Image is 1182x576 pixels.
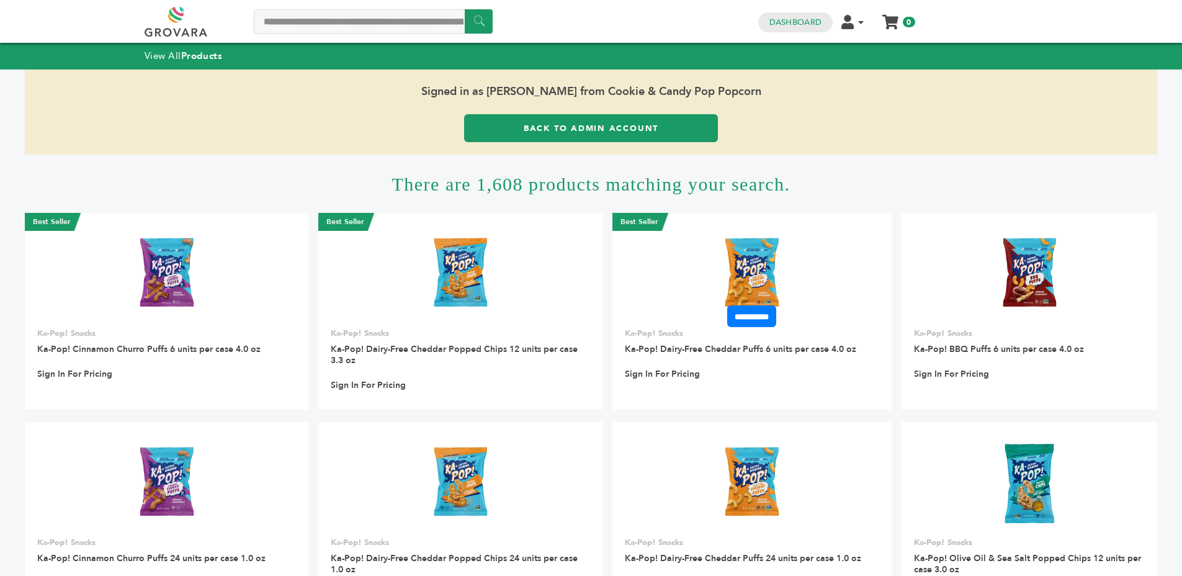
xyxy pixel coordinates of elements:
img: Ka-Pop! Cinnamon Churro Puffs 6 units per case 4.0 oz [122,230,212,320]
p: Ka-Pop! Snacks [37,328,296,339]
img: Ka-Pop! Dairy-Free Cheddar Puffs 24 units per case 1.0 oz [707,439,797,529]
a: Ka-Pop! BBQ Puffs 6 units per case 4.0 oz [914,343,1084,355]
a: Ka-Pop! Olive Oil & Sea Salt Popped Chips 12 units per case 3.0 oz [914,552,1141,575]
a: Sign In For Pricing [331,380,406,391]
a: Back to Admin Account [464,114,718,142]
img: Ka-Pop! BBQ Puffs 6 units per case 4.0 oz [985,230,1075,320]
p: Ka-Pop! Snacks [37,537,296,548]
a: My Cart [883,11,897,24]
p: Ka-Pop! Snacks [914,328,1145,339]
img: Ka-Pop! Dairy-Free Cheddar Popped Chips 24 units per case 1.0 oz [416,439,506,529]
a: Ka-Pop! Cinnamon Churro Puffs 24 units per case 1.0 oz [37,552,266,564]
a: Sign In For Pricing [625,369,700,380]
img: Ka-Pop! Dairy-Free Cheddar Popped Chips 12 units per case 3.3 oz [416,230,506,320]
a: Ka-Pop! Cinnamon Churro Puffs 6 units per case 4.0 oz [37,343,261,355]
p: Ka-Pop! Snacks [914,537,1145,548]
span: 0 [903,17,915,27]
a: Sign In For Pricing [914,369,989,380]
p: Ka-Pop! Snacks [331,537,589,548]
img: Ka-Pop! Dairy-Free Cheddar Puffs 6 units per case 4.0 oz [707,230,797,320]
a: Sign In For Pricing [37,369,112,380]
a: Ka-Pop! Dairy-Free Cheddar Popped Chips 12 units per case 3.3 oz [331,343,578,366]
a: Ka-Pop! Dairy-Free Cheddar Puffs 24 units per case 1.0 oz [625,552,861,564]
a: Ka-Pop! Dairy-Free Cheddar Puffs 6 units per case 4.0 oz [625,343,856,355]
a: View AllProducts [145,50,223,62]
p: Ka-Pop! Snacks [625,328,879,339]
p: Ka-Pop! Snacks [331,328,589,339]
strong: Products [181,50,222,62]
img: Ka-Pop! Olive Oil & Sea Salt Popped Chips 12 units per case 3.0 oz [985,439,1075,529]
a: Ka-Pop! Dairy-Free Cheddar Popped Chips 24 units per case 1.0 oz [331,552,578,575]
input: Search a product or brand... [254,9,493,34]
img: Ka-Pop! Cinnamon Churro Puffs 24 units per case 1.0 oz [122,439,212,529]
span: Signed in as [PERSON_NAME] from Cookie & Candy Pop Popcorn [25,70,1157,114]
a: Dashboard [769,17,822,28]
h1: There are 1,608 products matching your search. [25,155,1157,213]
p: Ka-Pop! Snacks [625,537,879,548]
